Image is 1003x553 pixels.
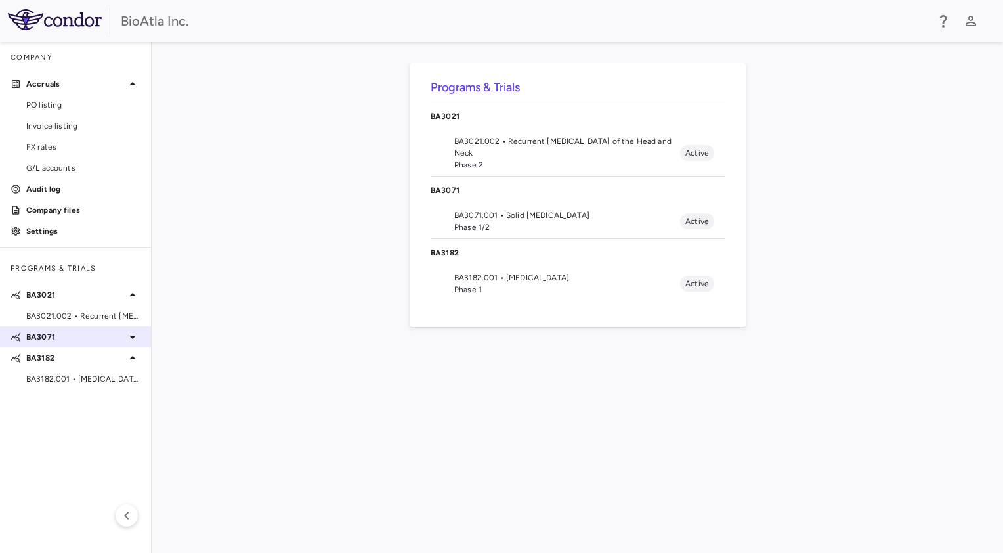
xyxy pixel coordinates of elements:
[26,310,140,322] span: BA3021.002 • Recurrent [MEDICAL_DATA] of the Head and Neck
[431,267,725,301] li: BA3182.001 • [MEDICAL_DATA]Phase 1Active
[431,79,725,97] h6: Programs & Trials
[121,11,927,31] div: BioAtla Inc.
[431,130,725,176] li: BA3021.002 • Recurrent [MEDICAL_DATA] of the Head and NeckPhase 2Active
[431,177,725,204] div: BA3071
[26,225,140,237] p: Settings
[431,204,725,238] li: BA3071.001 • Solid [MEDICAL_DATA]Phase 1/2Active
[431,247,725,259] p: BA3182
[26,141,140,153] span: FX rates
[26,204,140,216] p: Company files
[454,284,680,296] span: Phase 1
[26,352,125,364] p: BA3182
[431,239,725,267] div: BA3182
[431,102,725,130] div: BA3021
[26,373,140,385] span: BA3182.001 • [MEDICAL_DATA]
[454,135,680,159] span: BA3021.002 • Recurrent [MEDICAL_DATA] of the Head and Neck
[26,78,125,90] p: Accruals
[454,159,680,171] span: Phase 2
[26,183,140,195] p: Audit log
[8,9,102,30] img: logo-full-BYUhSk78.svg
[431,110,725,122] p: BA3021
[454,221,680,233] span: Phase 1/2
[454,272,680,284] span: BA3182.001 • [MEDICAL_DATA]
[26,289,125,301] p: BA3021
[454,210,680,221] span: BA3071.001 • Solid [MEDICAL_DATA]
[680,147,714,159] span: Active
[680,215,714,227] span: Active
[26,162,140,174] span: G/L accounts
[26,331,125,343] p: BA3071
[431,185,725,196] p: BA3071
[26,99,140,111] span: PO listing
[26,120,140,132] span: Invoice listing
[680,278,714,290] span: Active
